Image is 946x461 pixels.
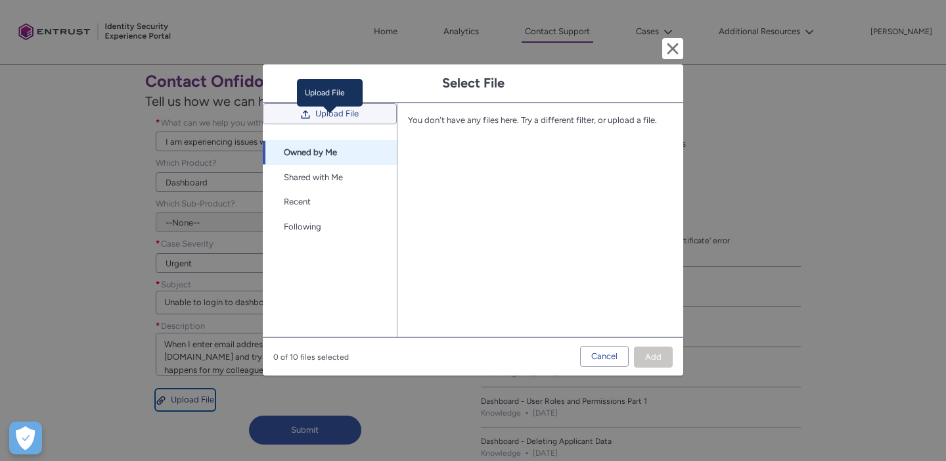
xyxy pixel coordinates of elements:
a: Recent [263,189,397,214]
h1: Select File [273,75,673,91]
div: You don't have any files here. Try a different filter, or upload a file. [408,114,662,127]
button: Open Preferences [9,422,42,454]
button: Cancel and close [662,38,683,59]
button: Upload File [263,103,397,124]
button: Cancel [580,346,629,367]
a: Following [263,214,397,239]
span: Upload File [315,104,359,124]
span: Cancel [591,347,618,366]
a: Owned by Me [263,140,397,165]
a: Shared with Me [263,165,397,190]
div: Cookie Preferences [9,422,42,454]
div: Upload File [297,79,363,107]
span: 0 of 10 files selected [273,346,349,363]
button: Add [634,347,673,368]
